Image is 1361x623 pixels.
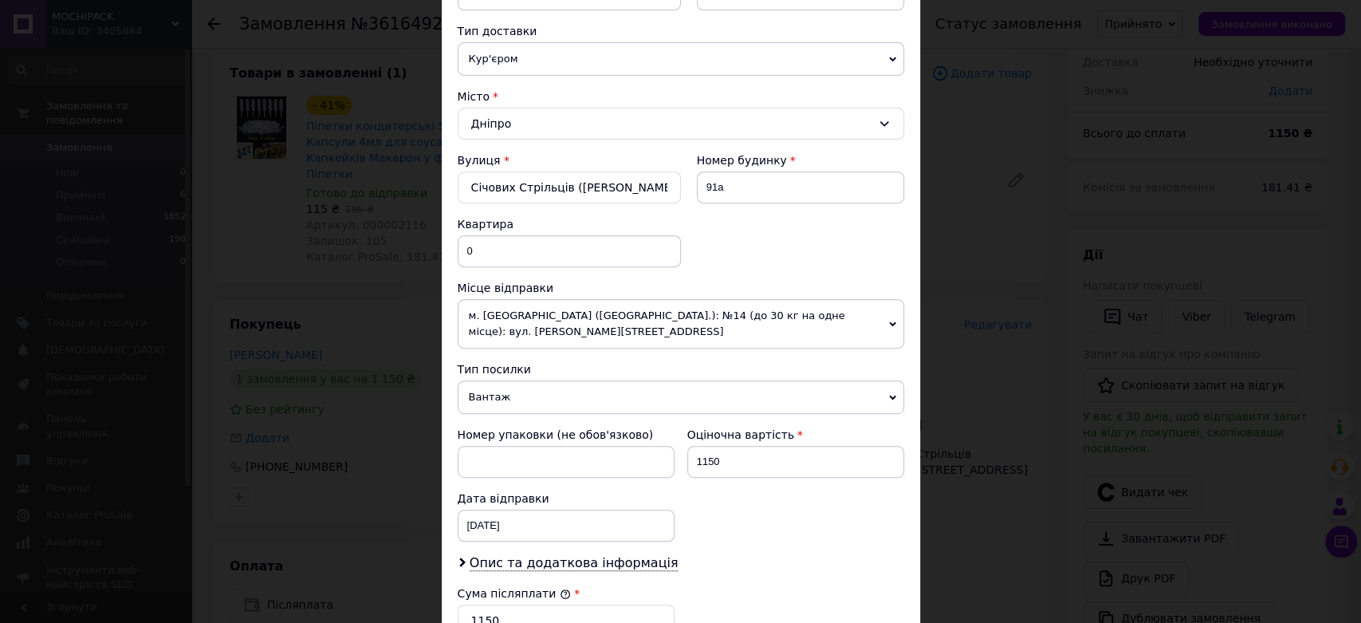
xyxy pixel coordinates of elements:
label: Сума післяплати [458,587,571,600]
span: Опис та додаткова інформація [470,555,679,571]
span: Тип доставки [458,25,537,37]
span: Номер будинку [697,154,787,167]
label: Вулиця [458,154,501,167]
span: Кур'єром [458,42,904,76]
div: Місто [458,89,904,104]
span: Квартира [458,218,513,231]
span: Місце відправки [458,282,554,294]
span: Тип посилки [458,363,531,376]
div: Дата відправки [458,491,675,507]
div: Номер упаковки (не обов'язково) [458,427,675,443]
span: Вантаж [458,381,904,414]
span: м. [GEOGRAPHIC_DATA] ([GEOGRAPHIC_DATA].): №14 (до 30 кг на одне місце): вул. [PERSON_NAME][STREE... [458,299,904,349]
div: Оціночна вартість [687,427,904,443]
div: Дніпро [458,108,904,140]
